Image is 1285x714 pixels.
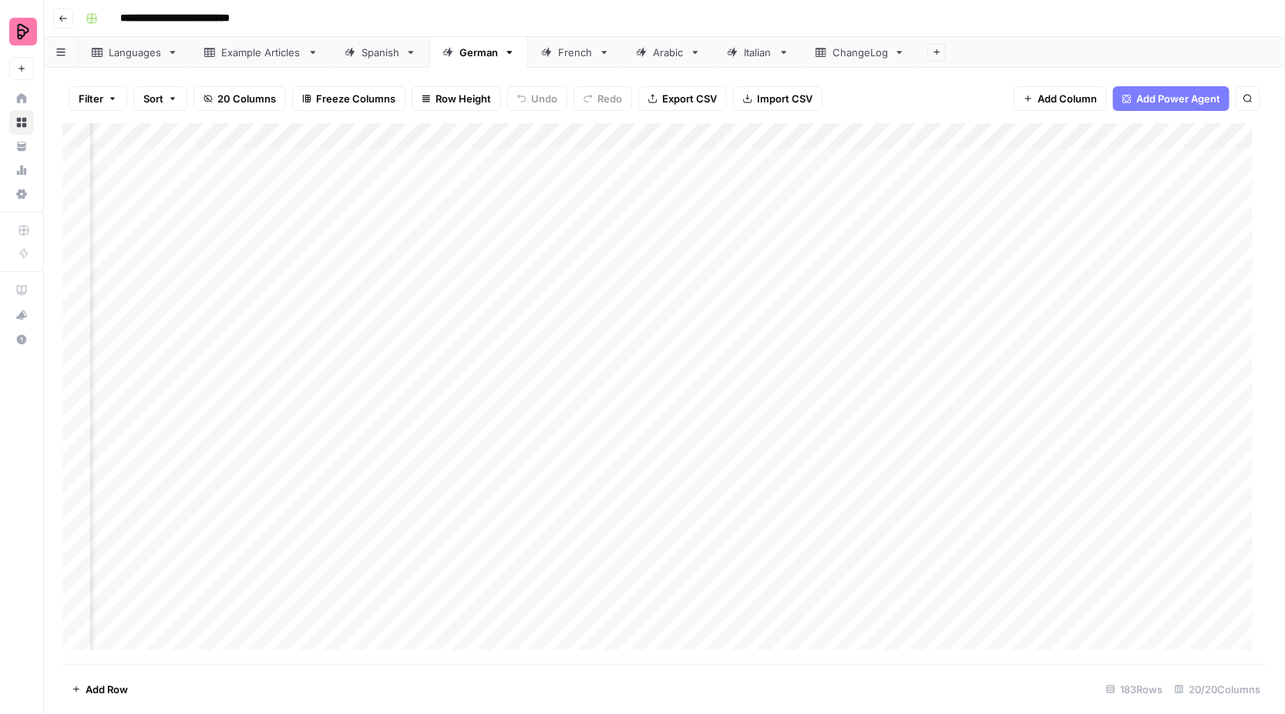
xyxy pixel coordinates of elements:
div: 20/20 Columns [1169,677,1266,702]
div: ChangeLog [833,45,888,60]
a: Example Articles [191,37,331,68]
span: Add Row [86,682,128,697]
button: Import CSV [733,86,822,111]
img: Preply Logo [9,18,37,45]
button: What's new? [9,303,34,327]
span: Add Power Agent [1136,91,1220,106]
button: Row Height [412,86,501,111]
button: Workspace: Preply [9,12,34,51]
button: 20 Columns [193,86,286,111]
button: Redo [574,86,632,111]
a: Usage [9,158,34,183]
span: Sort [143,91,163,106]
div: Italian [744,45,772,60]
a: Home [9,86,34,111]
a: Arabic [623,37,714,68]
button: Add Row [62,677,137,702]
div: What's new? [10,303,33,327]
a: Languages [79,37,191,68]
span: Freeze Columns [316,91,395,106]
div: 183 Rows [1100,677,1169,702]
button: Filter [69,86,127,111]
button: Sort [133,86,187,111]
span: Undo [531,91,557,106]
button: Help + Support [9,327,34,352]
a: AirOps Academy [9,278,34,303]
span: Row Height [436,91,491,106]
a: Spanish [331,37,429,68]
a: Your Data [9,134,34,159]
a: French [528,37,623,68]
span: Add Column [1038,91,1097,106]
button: Undo [507,86,567,111]
span: 20 Columns [217,91,276,106]
button: Freeze Columns [292,86,405,111]
div: German [459,45,498,60]
a: Settings [9,182,34,206]
span: Redo [597,91,622,106]
div: Example Articles [221,45,301,60]
div: Spanish [362,45,399,60]
div: Arabic [653,45,684,60]
a: Italian [714,37,802,68]
button: Add Power Agent [1113,86,1229,111]
a: ChangeLog [802,37,918,68]
a: Browse [9,110,34,135]
button: Add Column [1014,86,1107,111]
span: Filter [79,91,103,106]
span: Import CSV [757,91,812,106]
div: French [558,45,593,60]
span: Export CSV [662,91,717,106]
a: German [429,37,528,68]
div: Languages [109,45,161,60]
button: Export CSV [638,86,727,111]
